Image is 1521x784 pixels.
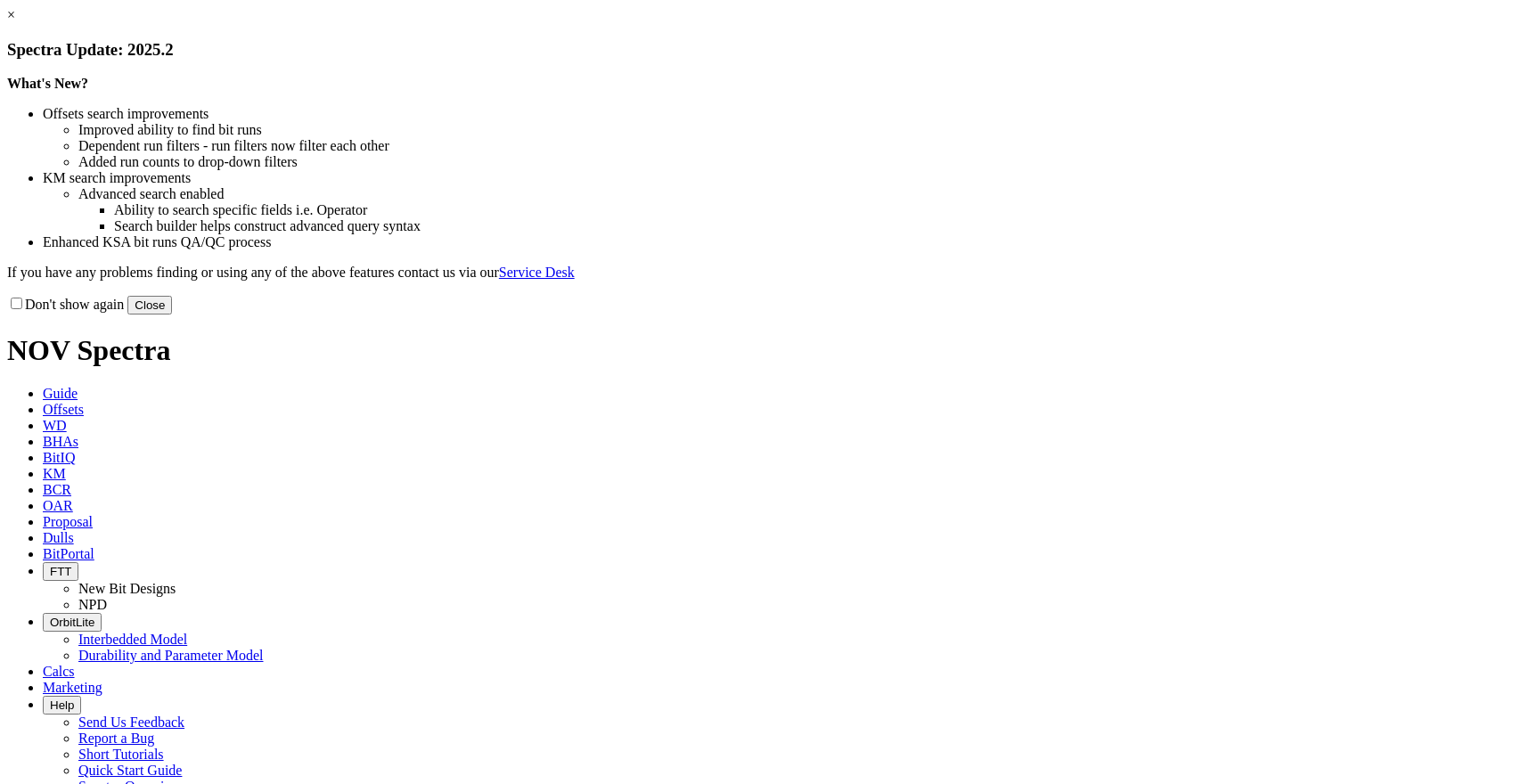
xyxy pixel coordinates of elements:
[78,715,184,730] a: Send Us Feedback
[78,154,1514,170] li: Added run counts to drop-down filters
[43,664,75,679] span: Calcs
[43,450,75,465] span: BitIQ
[50,565,71,578] span: FTT
[43,514,93,529] span: Proposal
[78,581,176,596] a: New Bit Designs
[78,747,164,762] a: Short Tutorials
[7,40,1514,60] h3: Spectra Update: 2025.2
[78,186,1514,202] li: Advanced search enabled
[7,7,15,22] a: ×
[7,265,1514,281] p: If you have any problems finding or using any of the above features contact us via our
[43,482,71,497] span: BCR
[43,402,84,417] span: Offsets
[43,546,94,561] span: BitPortal
[50,616,94,629] span: OrbitLite
[499,265,575,280] a: Service Desk
[43,530,74,545] span: Dulls
[78,122,1514,138] li: Improved ability to find bit runs
[7,297,124,312] label: Don't show again
[43,680,102,695] span: Marketing
[43,106,1514,122] li: Offsets search improvements
[114,202,1514,218] li: Ability to search specific fields i.e. Operator
[43,434,78,449] span: BHAs
[127,296,172,314] button: Close
[43,234,1514,250] li: Enhanced KSA bit runs QA/QC process
[114,218,1514,234] li: Search builder helps construct advanced query syntax
[78,763,182,778] a: Quick Start Guide
[43,466,66,481] span: KM
[43,170,1514,186] li: KM search improvements
[78,648,264,663] a: Durability and Parameter Model
[78,632,187,647] a: Interbedded Model
[78,731,154,746] a: Report a Bug
[7,334,1514,367] h1: NOV Spectra
[50,698,74,712] span: Help
[7,76,88,91] strong: What's New?
[43,498,73,513] span: OAR
[78,138,1514,154] li: Dependent run filters - run filters now filter each other
[78,597,107,612] a: NPD
[43,418,67,433] span: WD
[11,298,22,309] input: Don't show again
[43,386,78,401] span: Guide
